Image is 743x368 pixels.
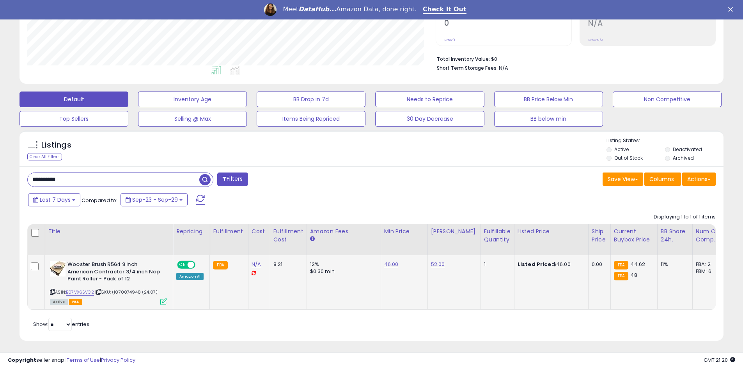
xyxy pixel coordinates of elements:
[654,213,716,221] div: Displaying 1 to 1 of 1 items
[661,227,689,244] div: BB Share 24h.
[176,273,204,280] div: Amazon AI
[437,65,498,71] b: Short Term Storage Fees:
[69,299,82,305] span: FBA
[252,261,261,268] a: N/A
[644,173,681,186] button: Columns
[194,262,207,268] span: OFF
[66,289,94,296] a: B07VX6SVC2
[704,356,735,364] span: 2025-10-7 21:20 GMT
[50,261,167,304] div: ASIN:
[484,227,511,244] div: Fulfillable Quantity
[588,38,603,42] small: Prev: N/A
[614,261,628,269] small: FBA
[728,7,736,12] div: Close
[310,268,375,275] div: $0.30 min
[50,299,68,305] span: All listings currently available for purchase on Amazon
[696,261,722,268] div: FBA: 2
[257,92,365,107] button: BB Drop in 7d
[606,137,723,144] p: Listing States:
[614,272,628,280] small: FBA
[176,227,206,236] div: Repricing
[310,261,375,268] div: 12%
[283,5,417,13] div: Meet Amazon Data, done right.
[8,356,36,364] strong: Copyright
[696,268,722,275] div: FBM: 6
[423,5,466,14] a: Check It Out
[213,227,245,236] div: Fulfillment
[40,196,71,204] span: Last 7 Days
[673,155,694,161] label: Archived
[444,19,571,29] h2: 0
[273,227,303,244] div: Fulfillment Cost
[661,261,686,268] div: 11%
[310,236,315,243] small: Amazon Fees.
[138,111,247,127] button: Selling @ Max
[630,261,645,268] span: 44.62
[264,4,277,16] img: Profile image for Georgie
[437,54,710,63] li: $0
[213,261,227,269] small: FBA
[375,92,484,107] button: Needs to Reprice
[696,227,724,244] div: Num of Comp.
[499,64,508,72] span: N/A
[28,193,80,206] button: Last 7 Days
[384,261,399,268] a: 46.00
[437,56,490,62] b: Total Inventory Value:
[614,227,654,244] div: Current Buybox Price
[614,155,643,161] label: Out of Stock
[518,261,553,268] b: Listed Price:
[518,261,582,268] div: $46.00
[8,357,135,364] div: seller snap | |
[138,92,247,107] button: Inventory Age
[82,197,117,204] span: Compared to:
[121,193,188,206] button: Sep-23 - Sep-29
[20,111,128,127] button: Top Sellers
[310,227,378,236] div: Amazon Fees
[132,196,178,204] span: Sep-23 - Sep-29
[95,289,158,295] span: | SKU: (1070074948 (24.07)
[682,173,716,186] button: Actions
[431,261,445,268] a: 52.00
[494,92,603,107] button: BB Price Below Min
[431,227,477,236] div: [PERSON_NAME]
[217,173,248,186] button: Filters
[592,261,605,268] div: 0.00
[484,261,508,268] div: 1
[614,146,629,153] label: Active
[252,227,267,236] div: Cost
[518,227,585,236] div: Listed Price
[178,262,188,268] span: ON
[384,227,424,236] div: Min Price
[603,173,643,186] button: Save View
[257,111,365,127] button: Items Being Repriced
[494,111,603,127] button: BB below min
[375,111,484,127] button: 30 Day Decrease
[298,5,336,13] i: DataHub...
[273,261,301,268] div: 8.21
[673,146,702,153] label: Deactivated
[630,271,637,279] span: 48
[20,92,128,107] button: Default
[588,19,715,29] h2: N/A
[50,261,66,276] img: 41LXgPNI4EL._SL40_.jpg
[27,153,62,160] div: Clear All Filters
[592,227,607,244] div: Ship Price
[67,261,162,285] b: Wooster Brush R564 9 inch American Contractor 3/4 inch Nap Paint Roller - Pack of 12
[67,356,100,364] a: Terms of Use
[649,175,674,183] span: Columns
[613,92,722,107] button: Non Competitive
[444,38,455,42] small: Prev: 0
[41,140,71,151] h5: Listings
[48,227,170,236] div: Title
[33,320,89,328] span: Show: entries
[101,356,135,364] a: Privacy Policy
